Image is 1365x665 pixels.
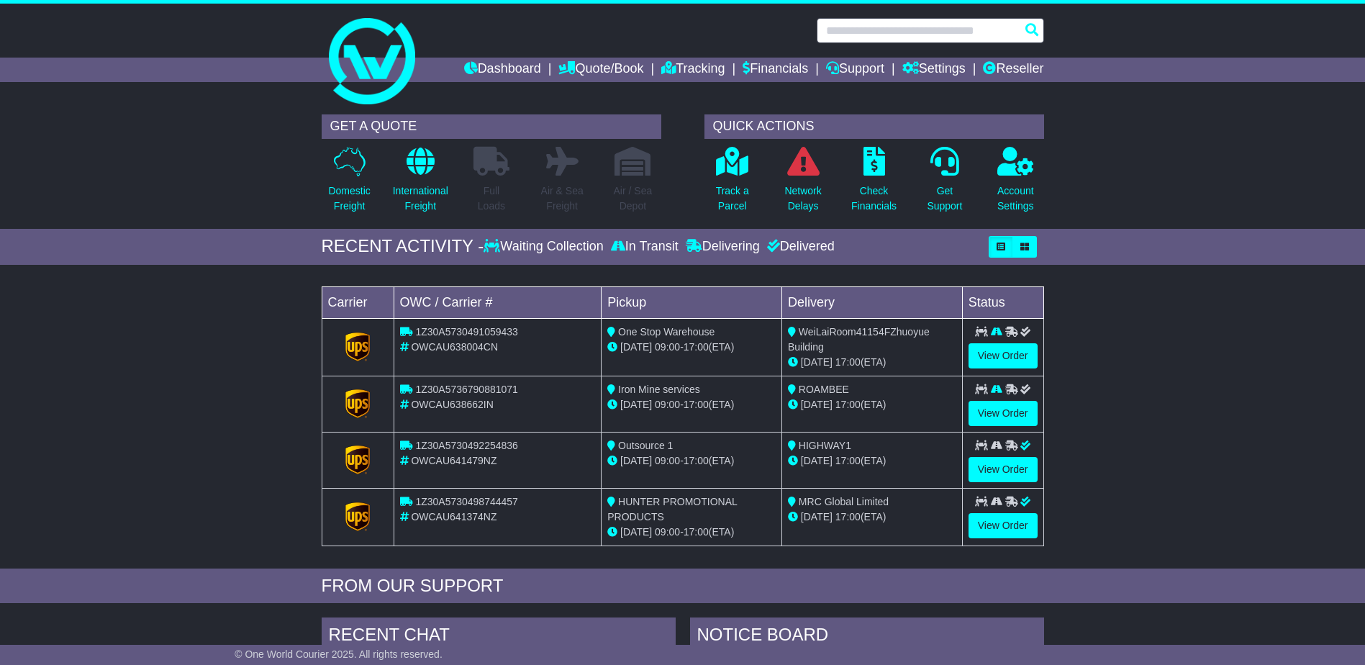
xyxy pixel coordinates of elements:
[345,445,370,474] img: GetCarrierServiceLogo
[788,453,956,469] div: (ETA)
[415,440,517,451] span: 1Z30A5730492254836
[835,455,861,466] span: 17:00
[607,496,737,522] span: HUNTER PROMOTIONAL PRODUCTS
[927,184,962,214] p: Get Support
[788,326,930,353] span: WeiLaiRoom41154FZhuoyue Building
[620,526,652,538] span: [DATE]
[801,511,833,522] span: [DATE]
[235,648,443,660] span: © One World Courier 2025. All rights reserved.
[322,236,484,257] div: RECENT ACTIVITY -
[473,184,509,214] p: Full Loads
[969,401,1038,426] a: View Order
[997,184,1034,214] p: Account Settings
[799,384,849,395] span: ROAMBEE
[655,455,680,466] span: 09:00
[411,455,496,466] span: OWCAU641479NZ
[392,146,449,222] a: InternationalFreight
[607,397,776,412] div: - (ETA)
[415,496,517,507] span: 1Z30A5730498744457
[464,58,541,82] a: Dashboard
[661,58,725,82] a: Tracking
[327,146,371,222] a: DomesticFreight
[788,510,956,525] div: (ETA)
[415,326,517,338] span: 1Z30A5730491059433
[926,146,963,222] a: GetSupport
[799,496,889,507] span: MRC Global Limited
[411,399,493,410] span: OWCAU638662IN
[558,58,643,82] a: Quote/Book
[682,239,763,255] div: Delivering
[969,513,1038,538] a: View Order
[715,146,750,222] a: Track aParcel
[784,146,822,222] a: NetworkDelays
[801,399,833,410] span: [DATE]
[781,286,962,318] td: Delivery
[835,356,861,368] span: 17:00
[835,511,861,522] span: 17:00
[607,525,776,540] div: - (ETA)
[411,341,498,353] span: OWCAU638004CN
[835,399,861,410] span: 17:00
[328,184,370,214] p: Domestic Freight
[618,326,715,338] span: One Stop Warehouse
[716,184,749,214] p: Track a Parcel
[684,526,709,538] span: 17:00
[799,440,851,451] span: HIGHWAY1
[345,389,370,418] img: GetCarrierServiceLogo
[655,526,680,538] span: 09:00
[618,440,673,451] span: Outsource 1
[620,455,652,466] span: [DATE]
[655,341,680,353] span: 09:00
[684,341,709,353] span: 17:00
[788,397,956,412] div: (ETA)
[983,58,1043,82] a: Reseller
[763,239,835,255] div: Delivered
[541,184,584,214] p: Air & Sea Freight
[607,340,776,355] div: - (ETA)
[607,239,682,255] div: In Transit
[704,114,1044,139] div: QUICK ACTIONS
[851,146,897,222] a: CheckFinancials
[618,384,700,395] span: Iron Mine services
[411,511,496,522] span: OWCAU641374NZ
[322,286,394,318] td: Carrier
[345,502,370,531] img: GetCarrierServiceLogo
[484,239,607,255] div: Waiting Collection
[394,286,602,318] td: OWC / Carrier #
[902,58,966,82] a: Settings
[415,384,517,395] span: 1Z30A5736790881071
[620,399,652,410] span: [DATE]
[322,576,1044,597] div: FROM OUR SUPPORT
[684,455,709,466] span: 17:00
[743,58,808,82] a: Financials
[690,617,1044,656] div: NOTICE BOARD
[969,457,1038,482] a: View Order
[826,58,884,82] a: Support
[602,286,782,318] td: Pickup
[997,146,1035,222] a: AccountSettings
[607,453,776,469] div: - (ETA)
[801,455,833,466] span: [DATE]
[393,184,448,214] p: International Freight
[962,286,1043,318] td: Status
[684,399,709,410] span: 17:00
[788,355,956,370] div: (ETA)
[801,356,833,368] span: [DATE]
[969,343,1038,368] a: View Order
[620,341,652,353] span: [DATE]
[655,399,680,410] span: 09:00
[322,617,676,656] div: RECENT CHAT
[784,184,821,214] p: Network Delays
[345,332,370,361] img: GetCarrierServiceLogo
[614,184,653,214] p: Air / Sea Depot
[322,114,661,139] div: GET A QUOTE
[851,184,897,214] p: Check Financials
